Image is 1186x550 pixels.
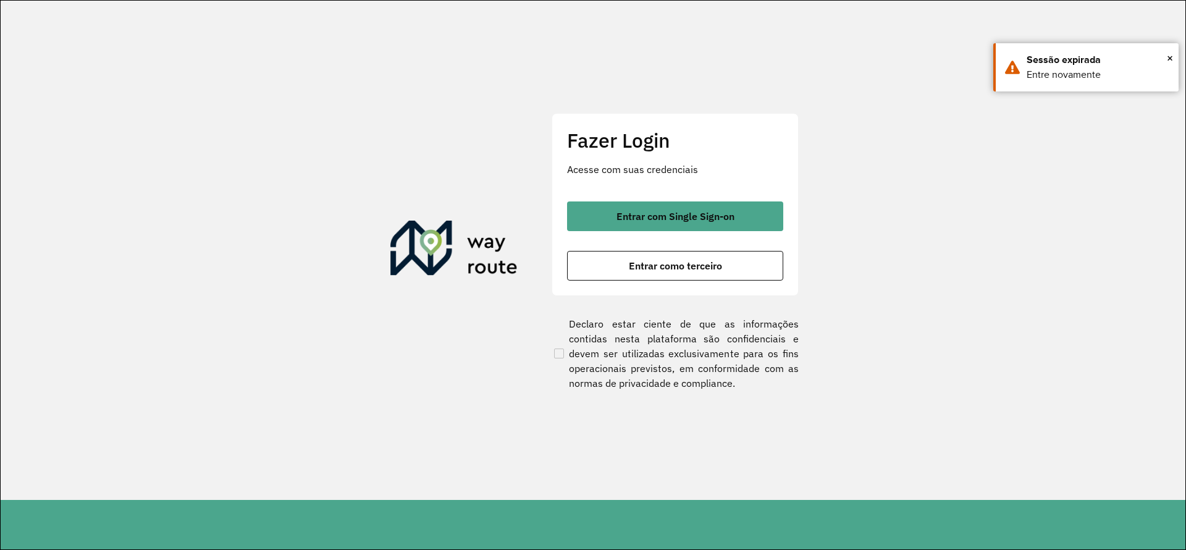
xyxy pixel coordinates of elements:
[1027,67,1169,82] div: Entre novamente
[552,316,799,391] label: Declaro estar ciente de que as informações contidas nesta plataforma são confidenciais e devem se...
[567,201,783,231] button: button
[616,211,734,221] span: Entrar com Single Sign-on
[629,261,722,271] span: Entrar como terceiro
[1167,49,1173,67] button: Close
[1167,49,1173,67] span: ×
[567,129,783,152] h2: Fazer Login
[567,162,783,177] p: Acesse com suas credenciais
[1027,53,1169,67] div: Sessão expirada
[390,221,518,280] img: Roteirizador AmbevTech
[567,251,783,281] button: button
